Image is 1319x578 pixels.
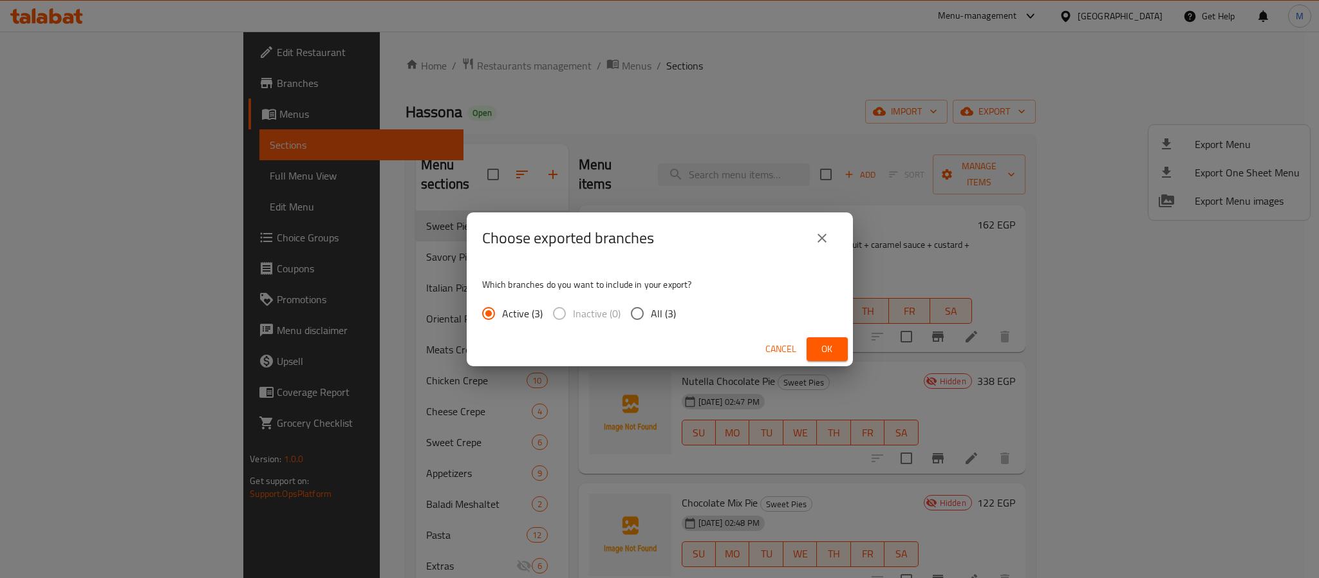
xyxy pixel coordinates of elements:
h2: Choose exported branches [482,228,654,248]
p: Which branches do you want to include in your export? [482,278,837,291]
button: Cancel [760,337,801,361]
span: Ok [817,341,837,357]
span: Active (3) [502,306,543,321]
span: Inactive (0) [573,306,621,321]
button: close [807,223,837,254]
span: Cancel [765,341,796,357]
button: Ok [807,337,848,361]
span: All (3) [651,306,676,321]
